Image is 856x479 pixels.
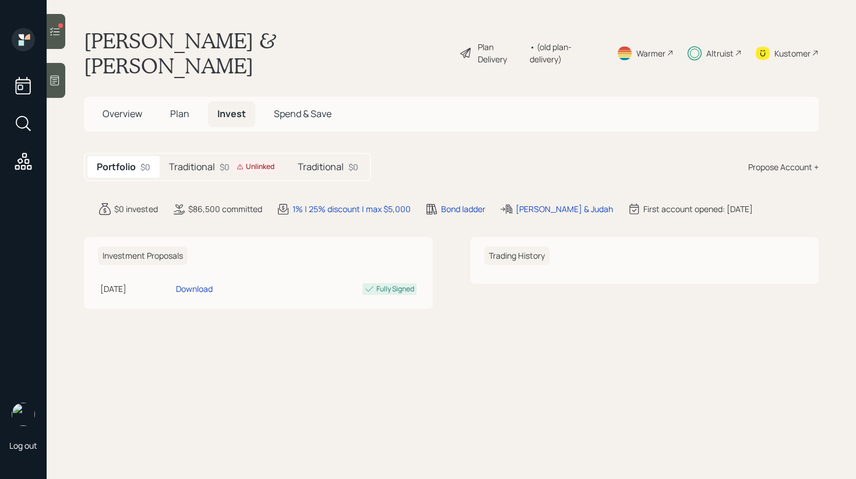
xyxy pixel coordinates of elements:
div: $0 [220,161,279,173]
div: $0 [140,161,150,173]
div: Propose Account + [748,161,819,173]
div: Fully Signed [376,284,414,294]
h5: Traditional [169,161,215,172]
div: $86,500 committed [188,203,262,215]
h5: Traditional [298,161,344,172]
h5: Portfolio [97,161,136,172]
div: Warmer [636,47,665,59]
span: Spend & Save [274,107,332,120]
div: • (old plan-delivery) [530,41,603,65]
div: $0 [348,161,358,173]
div: First account opened: [DATE] [643,203,753,215]
div: Bond ladder [441,203,485,215]
div: [DATE] [100,283,171,295]
div: $0 invested [114,203,158,215]
h6: Investment Proposals [98,246,188,266]
h1: [PERSON_NAME] & [PERSON_NAME] [84,28,450,78]
h6: Trading History [484,246,549,266]
div: Altruist [706,47,734,59]
span: Invest [217,107,246,120]
span: Plan [170,107,189,120]
div: [PERSON_NAME] & Judah [516,203,613,215]
div: Kustomer [774,47,811,59]
span: Overview [103,107,142,120]
div: 1% | 25% discount | max $5,000 [293,203,411,215]
div: Download [176,283,213,295]
div: Log out [9,440,37,451]
div: Plan Delivery [478,41,524,65]
div: Unlinked [237,162,274,172]
img: retirable_logo.png [12,403,35,426]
